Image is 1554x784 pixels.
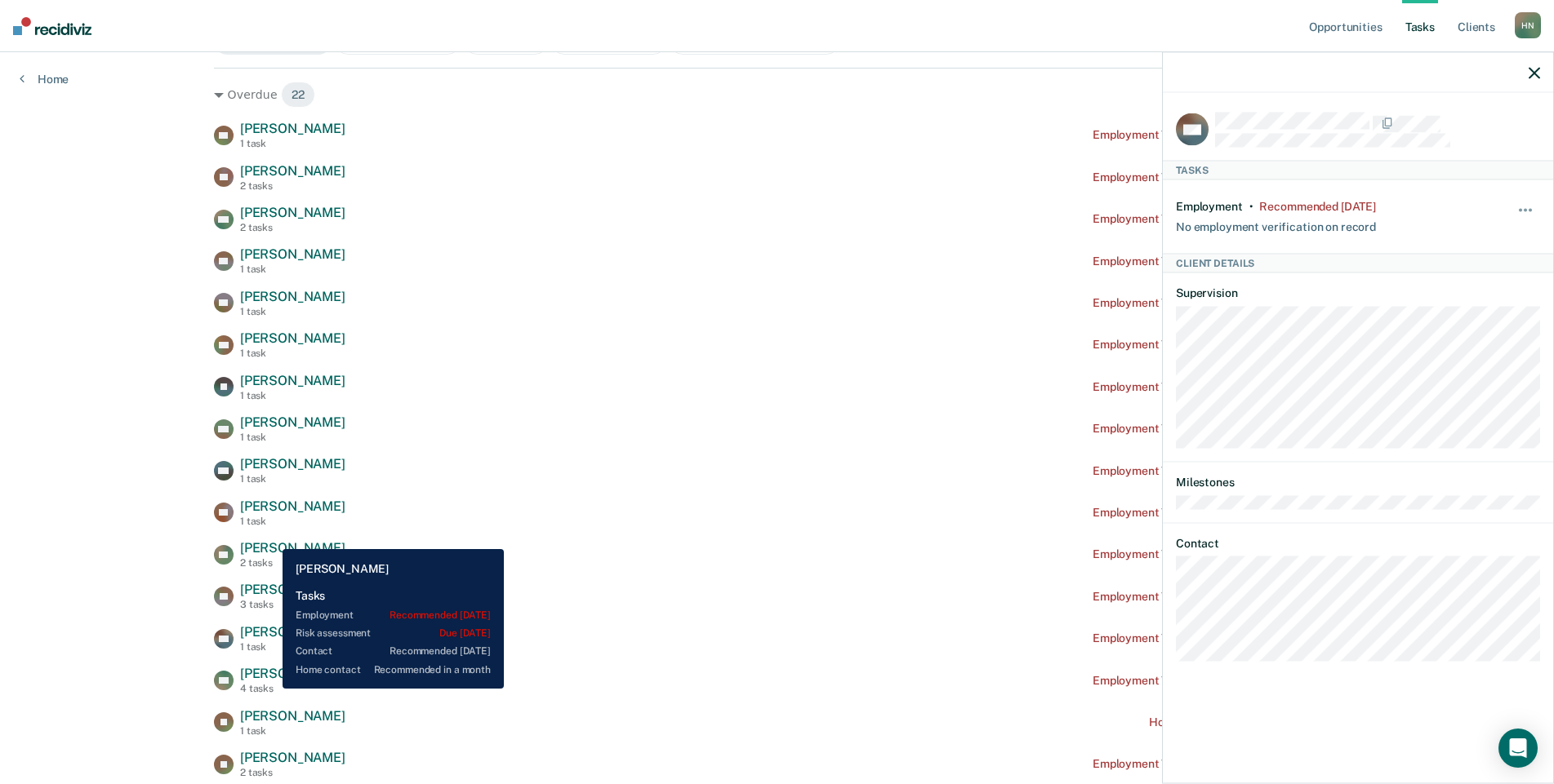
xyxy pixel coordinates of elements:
div: 1 task [240,390,345,401]
div: Employment Verification recommended [DATE] [1093,380,1340,394]
div: 1 task [240,432,345,443]
div: 1 task [240,306,345,317]
span: [PERSON_NAME] [240,163,345,179]
div: 2 tasks [240,767,345,778]
div: No employment verification on record [1176,213,1376,233]
div: 4 tasks [240,683,345,694]
div: 2 tasks [240,557,345,569]
div: Employment Verification recommended [DATE] [1093,547,1340,561]
div: • [1249,199,1253,213]
div: Employment Verification recommended [DATE] [1093,422,1340,436]
div: Client Details [1163,253,1553,272]
span: [PERSON_NAME] [240,456,345,472]
span: [PERSON_NAME] [240,666,345,681]
div: 1 task [240,264,345,275]
div: 1 task [240,516,345,527]
dt: Milestones [1176,476,1540,489]
div: Overdue [214,82,1340,108]
span: [PERSON_NAME] [240,121,345,136]
a: Home [20,72,69,86]
div: Employment Verification recommended [DATE] [1093,464,1340,478]
span: [PERSON_NAME] [240,624,345,640]
div: Employment Verification recommended [DATE] [1093,255,1340,268]
span: [PERSON_NAME] [240,414,345,430]
span: [PERSON_NAME] [240,246,345,262]
div: Home contact recommended [DATE] [1149,715,1340,729]
div: Employment Verification recommended [DATE] [1093,338,1340,352]
div: Employment Verification recommended [DATE] [1093,128,1340,142]
span: [PERSON_NAME] [240,582,345,597]
span: [PERSON_NAME] [240,289,345,304]
div: 2 tasks [240,222,345,233]
div: Employment Verification recommended [DATE] [1093,631,1340,645]
div: Employment [1176,199,1243,213]
div: 1 task [240,348,345,359]
div: Employment Verification recommended [DATE] [1093,757,1340,771]
span: [PERSON_NAME] [240,708,345,724]
span: [PERSON_NAME] [240,373,345,388]
span: [PERSON_NAME] [240,330,345,346]
div: Employment Verification recommended [DATE] [1093,674,1340,688]
div: 1 task [240,725,345,737]
div: Open Intercom Messenger [1498,729,1538,768]
span: [PERSON_NAME] [240,540,345,556]
div: Recommended 4 months ago [1259,199,1375,213]
div: Employment Verification recommended [DATE] [1093,296,1340,310]
dt: Contact [1176,536,1540,550]
div: Employment Verification recommended [DATE] [1093,212,1340,226]
div: 1 task [240,641,345,653]
span: [PERSON_NAME] [240,750,345,765]
div: 2 tasks [240,180,345,192]
div: Tasks [1163,160,1553,179]
div: Employment Verification recommended [DATE] [1093,506,1340,520]
div: 1 task [240,138,345,149]
dt: Supervision [1176,286,1540,299]
div: 1 task [240,473,345,485]
span: [PERSON_NAME] [240,205,345,220]
div: Employment Verification recommended [DATE] [1093,590,1340,604]
span: 22 [281,82,315,108]
span: [PERSON_NAME] [240,498,345,514]
div: Employment Verification recommended [DATE] [1093,171,1340,184]
div: 3 tasks [240,599,345,610]
div: H N [1515,12,1541,38]
img: Recidiviz [13,17,91,35]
